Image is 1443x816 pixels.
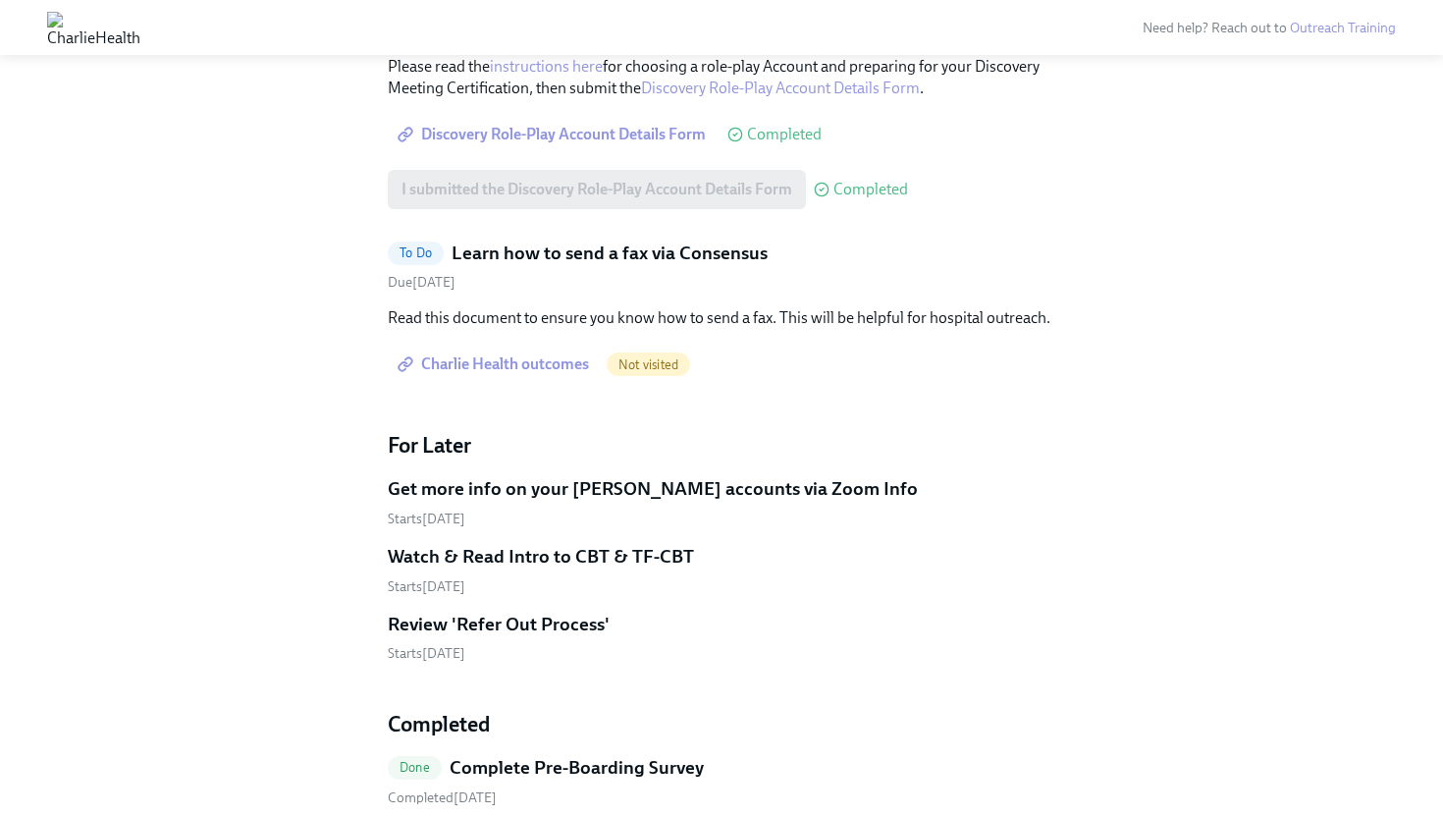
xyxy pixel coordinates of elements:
[388,578,465,595] span: Monday, August 25th 2025, 7:00 am
[388,245,444,260] span: To Do
[388,476,918,502] h5: Get more info on your [PERSON_NAME] accounts via Zoom Info
[607,357,690,372] span: Not visited
[388,115,720,154] a: Discovery Role-Play Account Details Form
[388,645,465,662] span: Wednesday, August 27th 2025, 7:00 am
[388,760,442,775] span: Done
[401,354,589,374] span: Charlie Health outcomes
[452,241,768,266] h5: Learn how to send a fax via Consensus
[388,612,610,637] h5: Review 'Refer Out Process'
[388,476,1055,528] a: Get more info on your [PERSON_NAME] accounts via Zoom InfoStarts[DATE]
[388,544,694,570] h5: Watch & Read Intro to CBT & TF-CBT
[388,431,1055,461] h4: For Later
[388,544,1055,596] a: Watch & Read Intro to CBT & TF-CBTStarts[DATE]
[1290,20,1396,36] a: Outreach Training
[1143,20,1396,36] span: Need help? Reach out to
[401,125,706,144] span: Discovery Role-Play Account Details Form
[833,182,908,197] span: Completed
[388,274,455,291] span: Saturday, August 16th 2025, 7:00 am
[47,12,140,43] img: CharlieHealth
[388,307,1055,329] p: Read this document to ensure you know how to send a fax. This will be helpful for hospital outreach.
[450,755,704,781] h5: Complete Pre-Boarding Survey
[747,127,822,142] span: Completed
[388,241,1055,293] a: To DoLearn how to send a fax via ConsensusDue[DATE]
[388,56,1055,99] p: Please read the for choosing a role-play Account and preparing for your Discovery Meeting Certifi...
[388,345,603,384] a: Charlie Health outcomes
[388,789,497,806] span: Thursday, July 17th 2025, 10:59 am
[388,755,1055,807] a: DoneComplete Pre-Boarding Survey Completed[DATE]
[641,79,920,97] a: Discovery Role-Play Account Details Form
[388,511,465,527] span: Monday, August 18th 2025, 7:00 am
[388,612,1055,664] a: Review 'Refer Out Process'Starts[DATE]
[388,710,1055,739] h4: Completed
[490,57,603,76] a: instructions here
